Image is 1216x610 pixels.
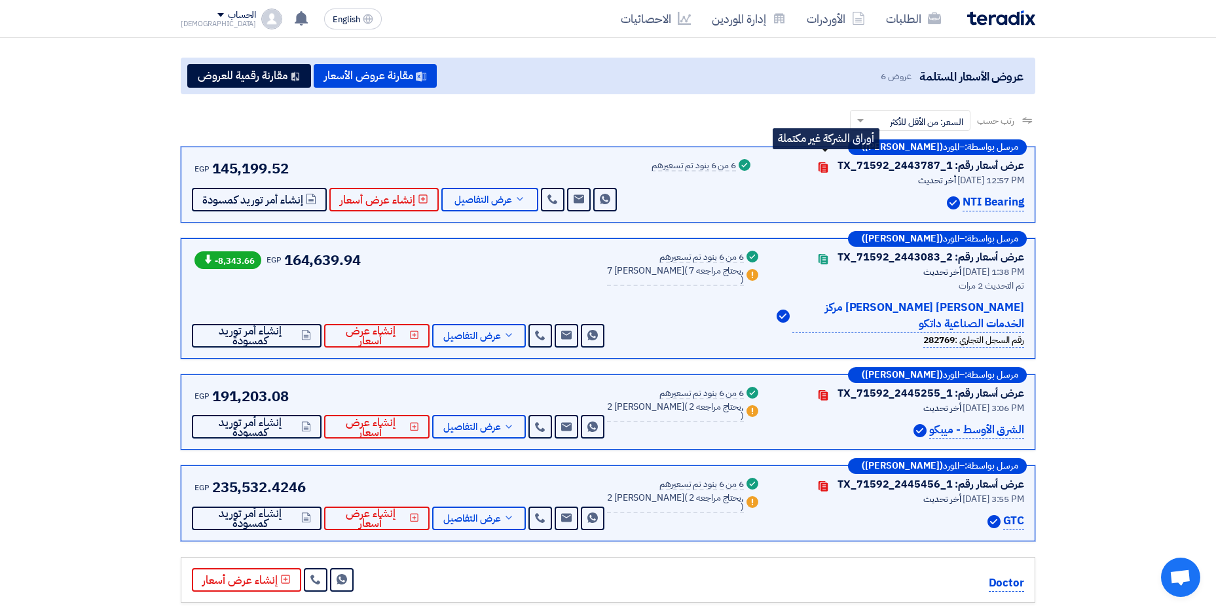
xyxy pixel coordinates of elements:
[443,514,501,524] span: عرض التفاصيل
[443,331,501,341] span: عرض التفاصيل
[181,20,256,27] div: [DEMOGRAPHIC_DATA]
[659,253,744,263] div: 6 من 6 بنود تم تسعيرهم
[848,139,1027,155] div: –
[838,158,1024,173] div: عرض أسعار رقم: TX_71592_2443787_1
[432,324,526,348] button: عرض التفاصيل
[684,491,688,505] span: (
[202,418,299,437] span: إنشاء أمر توريد كمسودة
[335,418,407,437] span: إنشاء عرض أسعار
[610,3,701,34] a: الاحصائيات
[187,64,311,88] button: مقارنة رقمية للعروض
[881,69,911,83] span: عروض 6
[684,400,688,414] span: (
[963,265,1024,279] span: [DATE] 1:38 PM
[741,500,744,514] span: )
[340,195,415,205] span: إنشاء عرض أسعار
[965,143,1018,152] span: مرسل بواسطة:
[777,310,790,323] img: Verified Account
[741,409,744,423] span: )
[212,158,289,179] span: 145,199.52
[324,415,430,439] button: إنشاء عرض أسعار
[918,173,955,187] span: أخر تحديث
[194,251,261,269] span: -8,343.66
[202,509,299,528] span: إنشاء أمر توريد كمسودة
[329,188,439,211] button: إنشاء عرض أسعار
[838,476,1024,492] div: عرض أسعار رقم: TX_71592_2445456_1
[923,265,961,279] span: أخر تحديث
[212,476,306,498] span: 235,532.4246
[838,249,1024,265] div: عرض أسعار رقم: TX_71592_2443083_2
[454,195,512,205] span: عرض التفاصيل
[192,415,322,439] button: إنشاء أمر توريد كمسودة
[773,128,879,149] div: أوراق الشركة غير مكتملة
[194,482,210,493] span: EGP
[192,568,301,592] button: إنشاء عرض أسعار
[443,422,501,432] span: عرض التفاصيل
[192,507,322,530] button: إنشاء أمر توريد كمسودة
[963,401,1024,415] span: [DATE] 3:06 PM
[689,264,744,278] span: 7 يحتاج مراجعه,
[848,458,1027,474] div: –
[202,326,299,346] span: إنشاء أمر توريد كمسودة
[212,386,289,407] span: 191,203.08
[913,424,927,437] img: Verified Account
[929,422,1024,439] p: الشرق الأوسط - ميبكو
[324,9,382,29] button: English
[192,324,322,348] button: إنشاء أمر توريد كمسودة
[977,114,1014,128] span: رتب حسب
[862,234,943,243] b: ([PERSON_NAME])
[194,390,210,402] span: EGP
[862,461,943,471] b: ([PERSON_NAME])
[652,161,736,171] div: 6 من 6 بنود تم تسعيرهم
[335,509,407,528] span: إنشاء عرض أسعار
[965,370,1018,380] span: مرسل بواسطة:
[607,403,744,422] div: 2 [PERSON_NAME]
[923,333,954,347] b: 282769
[607,266,744,286] div: 7 [PERSON_NAME]
[314,64,437,88] button: مقارنة عروض الأسعار
[923,333,1024,348] div: رقم السجل التجاري :
[202,195,303,205] span: إنشاء أمر توريد كمسودة
[943,461,959,471] span: المورد
[284,249,361,271] span: 164,639.94
[701,3,796,34] a: إدارة الموردين
[432,507,526,530] button: عرض التفاصيل
[324,324,430,348] button: إنشاء عرض أسعار
[943,143,959,152] span: المورد
[324,507,430,530] button: إنشاء عرض أسعار
[947,196,960,209] img: Verified Account
[848,367,1027,383] div: –
[659,389,744,399] div: 6 من 6 بنود تم تسعيرهم
[684,264,688,278] span: (
[192,188,327,211] button: إنشاء أمر توريد كمسودة
[333,15,360,24] span: English
[923,492,961,506] span: أخر تحديث
[963,194,1024,211] p: NTI Bearing
[1161,558,1200,597] div: Open chat
[919,67,1023,85] span: عروض الأسعار المستلمة
[441,188,538,211] button: عرض التفاصيل
[965,234,1018,243] span: مرسل بواسطة:
[267,254,282,266] span: EGP
[777,279,1024,293] div: تم التحديث 2 مرات
[432,415,526,439] button: عرض التفاصيل
[228,10,256,21] div: الحساب
[194,163,210,175] span: EGP
[261,9,282,29] img: profile_test.png
[335,326,407,346] span: إنشاء عرض أسعار
[943,370,959,380] span: المورد
[923,401,961,415] span: أخر تحديث
[957,173,1024,187] span: [DATE] 12:57 PM
[943,234,959,243] span: المورد
[689,491,744,505] span: 2 يحتاج مراجعه,
[689,400,744,414] span: 2 يحتاج مراجعه,
[862,143,943,152] b: ([PERSON_NAME])
[890,115,963,129] span: السعر: من الأقل للأكثر
[875,3,951,34] a: الطلبات
[965,461,1018,471] span: مرسل بواسطة:
[1003,512,1024,530] p: GTC
[987,515,1001,528] img: Verified Account
[792,299,1024,333] p: [PERSON_NAME] [PERSON_NAME] مركز الخدمات الصناعية داتكو
[607,493,744,513] div: 2 [PERSON_NAME]
[796,3,875,34] a: الأوردرات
